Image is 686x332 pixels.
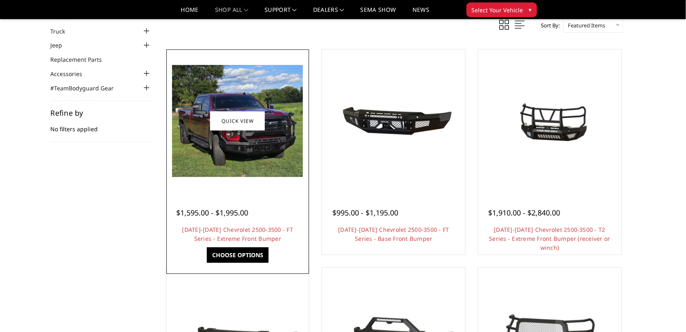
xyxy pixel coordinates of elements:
a: [DATE]-[DATE] Chevrolet 2500-3500 - FT Series - Extreme Front Bumper [182,226,294,242]
a: Truck [51,27,76,36]
a: Choose Options [207,247,269,263]
h5: Refine by [51,109,152,117]
a: Replacement Parts [51,55,112,64]
div: No filters applied [51,109,152,142]
a: SEMA Show [361,7,396,19]
img: 2024-2025 Chevrolet 2500-3500 - FT Series - Extreme Front Bumper [172,65,303,177]
a: Jeep [51,41,73,49]
span: $995.00 - $1,195.00 [332,208,398,218]
span: ▾ [529,5,532,14]
a: Quick view [210,111,265,130]
span: $1,595.00 - $1,995.00 [177,208,249,218]
a: shop all [215,7,248,19]
label: Sort By: [536,19,560,31]
a: 2024-2025 Chevrolet 2500-3500 - FT Series - Extreme Front Bumper 2024-2025 Chevrolet 2500-3500 - ... [168,52,307,191]
a: [DATE]-[DATE] Chevrolet 2500-3500 - T2 Series - Extreme Front Bumper (receiver or winch) [489,226,611,251]
a: News [412,7,429,19]
a: Home [181,7,199,19]
a: #TeamBodyguard Gear [51,84,124,92]
button: Select Your Vehicle [466,2,537,17]
span: $1,910.00 - $2,840.00 [489,208,560,218]
a: Dealers [313,7,344,19]
a: 2024-2025 Chevrolet 2500-3500 - T2 Series - Extreme Front Bumper (receiver or winch) 2024-2025 Ch... [480,52,619,191]
a: Accessories [51,70,93,78]
iframe: Chat Widget [645,293,686,332]
a: 2024-2025 Chevrolet 2500-3500 - FT Series - Base Front Bumper 2024-2025 Chevrolet 2500-3500 - FT ... [324,52,463,191]
span: Select Your Vehicle [472,6,523,14]
a: [DATE]-[DATE] Chevrolet 2500-3500 - FT Series - Base Front Bumper [338,226,449,242]
a: Support [265,7,297,19]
